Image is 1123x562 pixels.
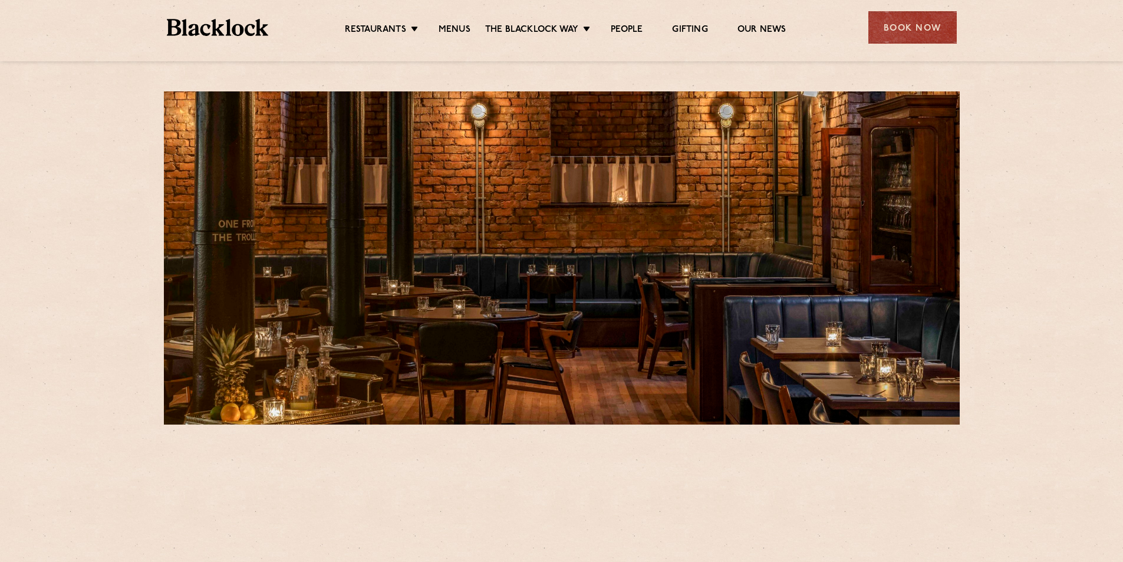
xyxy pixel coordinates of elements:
[672,24,707,37] a: Gifting
[485,24,578,37] a: The Blacklock Way
[868,11,957,44] div: Book Now
[737,24,786,37] a: Our News
[439,24,470,37] a: Menus
[167,19,269,36] img: BL_Textured_Logo-footer-cropped.svg
[345,24,406,37] a: Restaurants
[611,24,643,37] a: People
